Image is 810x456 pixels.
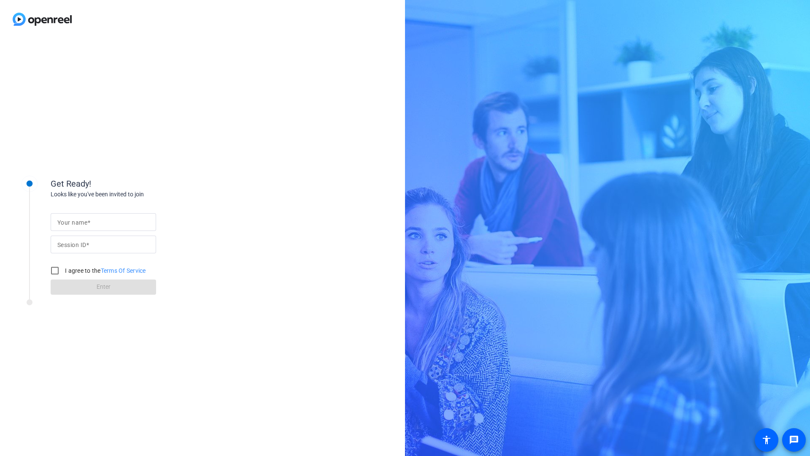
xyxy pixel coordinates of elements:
[761,435,772,445] mat-icon: accessibility
[51,177,219,190] div: Get Ready!
[51,190,219,199] div: Looks like you've been invited to join
[63,266,146,275] label: I agree to the
[57,242,86,248] mat-label: Session ID
[101,267,146,274] a: Terms Of Service
[789,435,799,445] mat-icon: message
[57,219,87,226] mat-label: Your name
